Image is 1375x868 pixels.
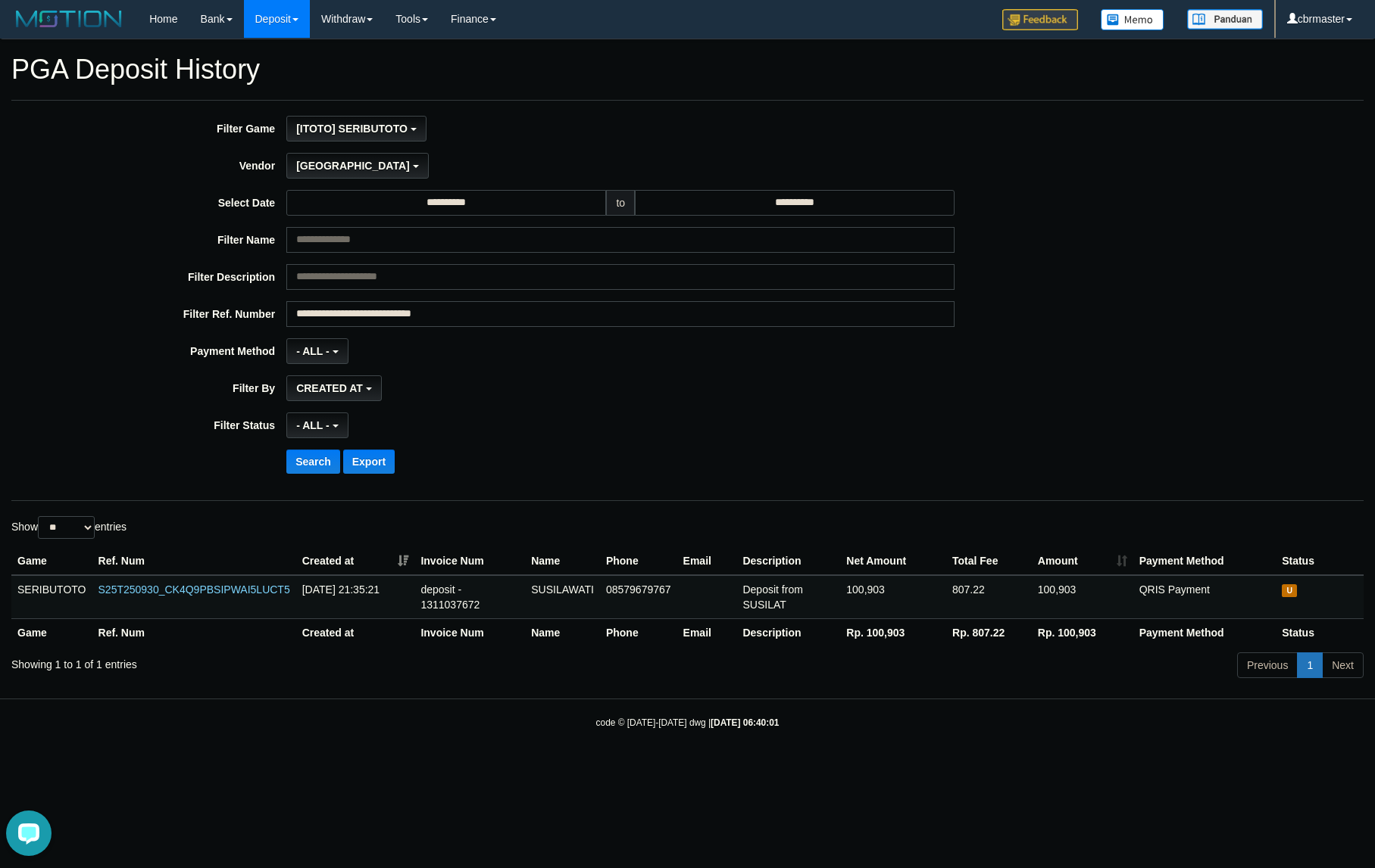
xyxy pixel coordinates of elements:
th: Invoice Num [414,618,525,646]
button: - ALL - [286,338,348,364]
th: Ref. Num [92,547,296,575]
strong: [DATE] 06:40:01 [711,717,779,728]
th: Net Amount [840,547,946,575]
th: Payment Method [1133,618,1277,646]
img: panduan.png [1187,9,1263,30]
a: Previous [1237,652,1298,678]
th: Email [677,618,737,646]
th: Phone [600,618,677,646]
a: S25T250930_CK4Q9PBSIPWAI5LUCT5 [98,583,290,596]
td: Deposit from SUSILAT [736,575,840,619]
span: UNPAID [1282,584,1297,597]
th: Game [11,547,92,575]
div: Showing 1 to 1 of 1 entries [11,651,561,672]
td: QRIS Payment [1133,575,1277,619]
th: Description [736,618,840,646]
td: 100,903 [1032,575,1133,619]
span: CREATED AT [296,382,363,394]
th: Payment Method [1133,547,1277,575]
th: Rp. 100,903 [1032,618,1133,646]
button: Open LiveChat chat widget [6,6,52,51]
td: deposit - 1311037672 [414,575,525,619]
h1: PGA Deposit History [11,54,1364,85]
th: Description [736,547,840,575]
td: [DATE] 21:35:21 [296,575,415,619]
a: 1 [1297,652,1323,678]
th: Name [525,618,600,646]
span: - ALL - [296,419,330,431]
button: - ALL - [286,412,348,438]
a: Next [1322,652,1364,678]
th: Created at [296,618,415,646]
td: SERIBUTOTO [11,575,92,619]
th: Game [11,618,92,646]
img: MOTION_logo.png [11,8,127,30]
th: Status [1276,547,1364,575]
td: 08579679767 [600,575,677,619]
th: Created at: activate to sort column ascending [296,547,415,575]
th: Invoice Num [414,547,525,575]
th: Phone [600,547,677,575]
td: 807.22 [946,575,1032,619]
span: [ITOTO] SERIBUTOTO [296,123,408,135]
td: 100,903 [840,575,946,619]
th: Amount: activate to sort column ascending [1032,547,1133,575]
th: Status [1276,618,1364,646]
select: Showentries [38,516,95,539]
img: Button%20Memo.svg [1101,9,1164,30]
button: [ITOTO] SERIBUTOTO [286,116,427,142]
button: Export [343,450,395,474]
th: Name [525,547,600,575]
button: CREATED AT [286,375,382,401]
span: to [606,190,635,216]
button: Search [286,450,340,474]
img: Feedback.jpg [1002,9,1078,30]
small: code © [DATE]-[DATE] dwg | [596,717,780,728]
button: [GEOGRAPHIC_DATA] [286,153,428,179]
label: Show entries [11,516,127,539]
th: Ref. Num [92,618,296,646]
th: Email [677,547,737,575]
th: Rp. 100,903 [840,618,946,646]
th: Rp. 807.22 [946,618,1032,646]
span: - ALL - [296,345,330,357]
td: SUSILAWATI [525,575,600,619]
span: [GEOGRAPHIC_DATA] [296,160,410,172]
th: Total Fee [946,547,1032,575]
